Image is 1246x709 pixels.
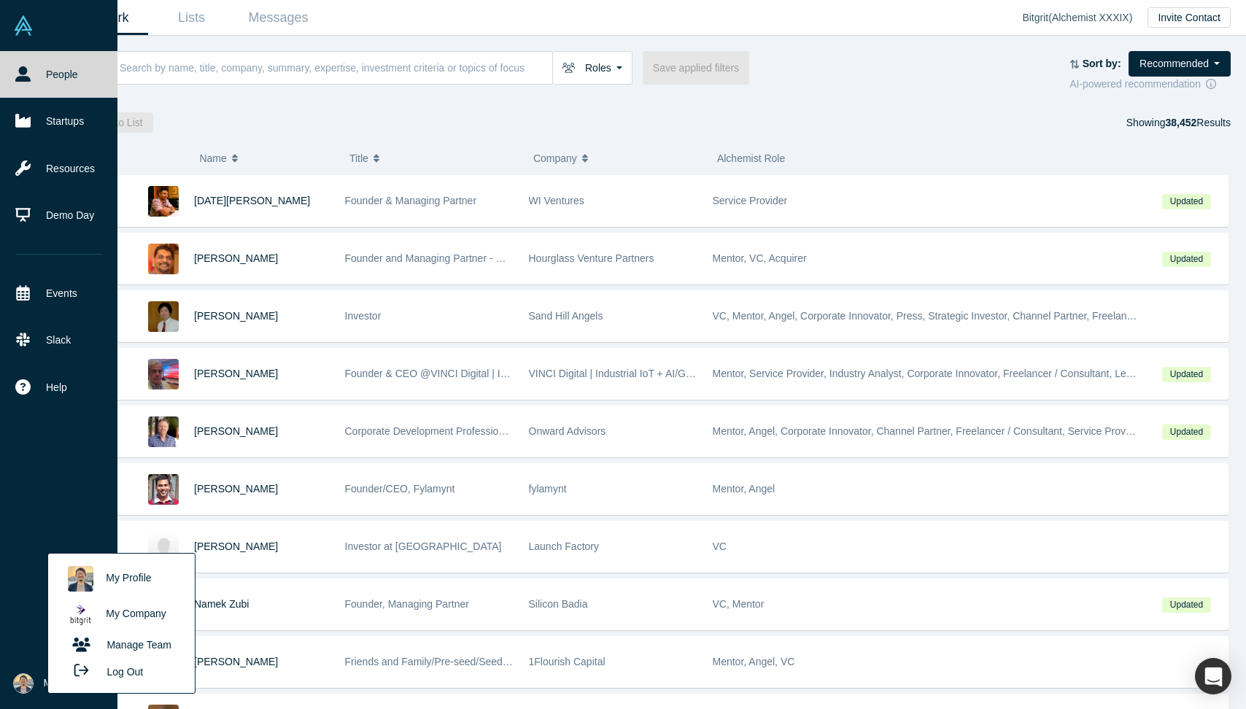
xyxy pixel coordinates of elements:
div: AI-powered recommendation [1069,77,1231,92]
button: Add to List [85,112,153,133]
span: Onward Advisors [529,425,606,437]
a: [DATE][PERSON_NAME] [194,195,310,206]
a: [PERSON_NAME] [194,368,278,379]
span: Hourglass Venture Partners [529,252,654,264]
span: 1Flourish Capital [529,656,605,667]
a: Manage Team [61,632,182,658]
span: Mentor, VC, Acquirer [713,252,807,264]
img: Alchemist Vault Logo [13,15,34,36]
a: My Profile [61,561,182,597]
span: VC, Mentor [713,598,765,610]
div: Bitgrit ( Alchemist XXXIX ) [1022,10,1148,26]
span: Founder & Managing Partner [345,195,477,206]
button: Invite Contact [1148,7,1231,28]
span: Updated [1162,194,1210,209]
img: Kazuya Saginawa's profile [68,566,93,592]
strong: Sort by: [1083,58,1121,69]
a: [PERSON_NAME] [194,656,278,667]
input: Search by name, title, company, summary, expertise, investment criteria or topics of focus [118,50,552,85]
a: Messages [235,1,322,35]
a: [PERSON_NAME] [194,310,278,322]
img: Ravi Subramanian's Profile Image [148,244,179,274]
span: Name [199,143,226,174]
span: Updated [1162,252,1210,267]
span: Founder & CEO @VINCI Digital | IIoT + AI/GenAI Strategic Advisory [345,368,652,379]
button: My Account [13,673,96,694]
span: VC [713,541,727,552]
button: Company [533,143,702,174]
span: Launch Factory [529,541,600,552]
a: [PERSON_NAME] [194,483,278,495]
span: VC, Mentor, Angel, Corporate Innovator, Press, Strategic Investor, Channel Partner, Freelancer / ... [713,310,1199,322]
span: VINCI Digital | Industrial IoT + AI/GenAI Strategic Advisory [529,368,792,379]
img: Josh Ewing's Profile Image [148,417,179,447]
a: My Company [61,597,182,632]
button: Title [349,143,518,174]
span: Updated [1162,597,1210,613]
span: WI Ventures [529,195,584,206]
span: fylamynt [529,483,567,495]
span: Investor [345,310,382,322]
span: Updated [1162,367,1210,382]
span: Investor at [GEOGRAPHIC_DATA] [345,541,502,552]
span: Friends and Family/Pre-seed/Seed Angel and VC Investor [345,656,608,667]
img: Pradeep Padala's Profile Image [148,474,179,505]
img: Ning Sung's Profile Image [148,301,179,332]
span: Mentor, Angel [713,483,775,495]
span: Founder and Managing Partner - Hourglass Venture Partners [345,252,622,264]
strong: 38,452 [1165,117,1196,128]
span: Founder, Managing Partner [345,598,469,610]
div: Showing [1126,112,1231,133]
span: Sand Hill Angels [529,310,603,322]
span: Title [349,143,368,174]
a: Lists [148,1,235,35]
span: Results [1165,117,1231,128]
img: Patrick Kerr's Profile Image [148,532,179,562]
span: Founder/CEO, Fylamynt [345,483,455,495]
span: My Account [44,675,96,691]
button: Recommended [1129,51,1231,77]
button: Roles [552,51,632,85]
a: Namek Zubi [194,598,249,610]
button: Name [199,143,334,174]
a: [PERSON_NAME] [194,425,278,437]
img: Fabio Bottacci's Profile Image [148,359,179,390]
button: Log Out [61,658,148,685]
img: Bitgrit's profile [68,602,93,627]
img: Kartik Agnihotri's Profile Image [148,186,179,217]
span: Service Provider [713,195,788,206]
button: Save applied filters [643,51,749,85]
span: Silicon Badia [529,598,588,610]
span: Updated [1162,425,1210,440]
a: [PERSON_NAME] [194,541,278,552]
span: Alchemist Role [717,152,785,164]
span: Company [533,143,577,174]
a: [PERSON_NAME] [194,252,278,264]
img: Kazuya Saginawa's Account [13,673,34,694]
span: Corporate Development Professional | Startup Advisor [345,425,590,437]
span: Mentor, Angel, Corporate Innovator, Channel Partner, Freelancer / Consultant, Service Provider [713,425,1143,437]
span: Help [46,380,67,395]
span: Mentor, Angel, VC [713,656,795,667]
